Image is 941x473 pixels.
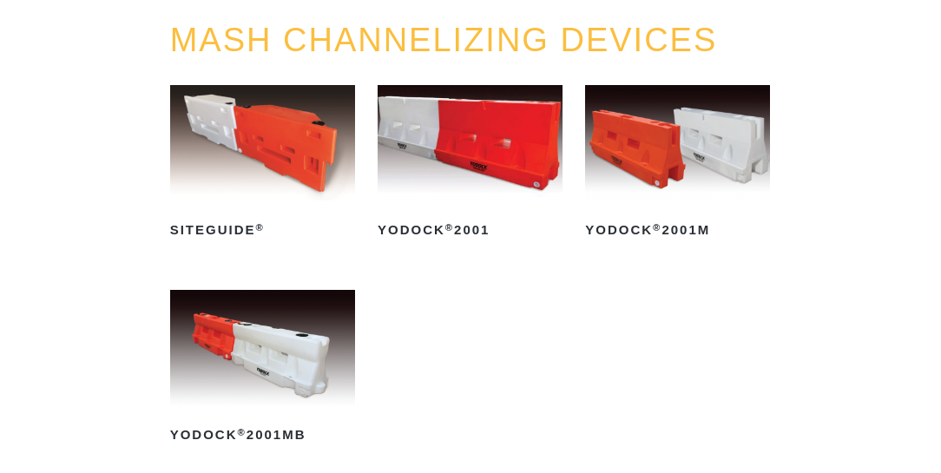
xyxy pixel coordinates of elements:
[170,85,355,244] a: SiteGuide®
[238,427,247,437] sup: ®
[170,216,355,244] h2: SiteGuide
[445,222,454,233] sup: ®
[585,216,770,244] h2: Yodock 2001M
[653,222,661,233] sup: ®
[585,85,770,244] a: Yodock®2001M
[378,85,563,244] a: Yodock®2001
[170,22,718,58] a: MASH CHANNELIZING DEVICES
[170,422,355,450] h2: Yodock 2001MB
[170,290,355,449] a: Yodock®2001MB
[378,216,563,244] h2: Yodock 2001
[378,85,563,200] img: Yodock 2001 Water Filled Barrier and Barricade
[256,222,265,233] sup: ®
